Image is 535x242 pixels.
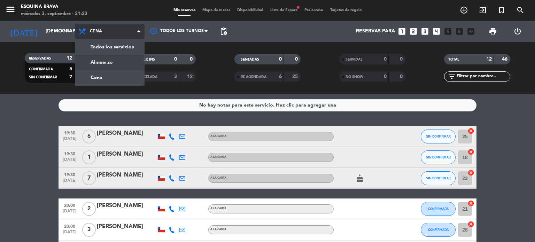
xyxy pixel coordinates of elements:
button: CONFIRMADA [421,223,456,237]
strong: 3 [174,74,177,79]
i: menu [5,4,16,15]
span: 20:00 [61,201,78,209]
span: TOTAL [448,58,459,61]
span: SENTADAS [241,58,259,61]
strong: 12 [187,74,194,79]
span: Pre-acceso [301,8,327,12]
div: [PERSON_NAME] [97,171,156,180]
strong: 0 [400,74,404,79]
div: Esquina Brava [21,3,87,10]
span: Tarjetas de regalo [327,8,365,12]
strong: 0 [384,57,387,62]
span: [DATE] [61,157,78,165]
div: [PERSON_NAME] [97,150,156,159]
a: Almuerzo [75,55,144,70]
span: Cena [90,29,102,34]
i: [DATE] [5,24,42,39]
a: Todos los servicios [75,39,144,55]
span: 19:30 [61,170,78,178]
span: CANCELADA [136,75,157,79]
span: 19:30 [61,149,78,157]
i: turned_in_not [497,6,506,14]
span: NO SHOW [346,75,363,79]
span: CONFIRMADA [29,68,53,71]
span: CONFIRMADA [428,228,449,232]
i: cancel [467,200,474,207]
i: looks_5 [443,27,452,36]
span: 1 [82,150,96,164]
span: [DATE] [61,178,78,186]
strong: 7 [69,75,72,79]
i: exit_to_app [479,6,487,14]
strong: 0 [400,57,404,62]
span: Disponibilidad [234,8,267,12]
strong: 5 [69,67,72,71]
button: SIN CONFIRMAR [421,171,456,185]
button: SIN CONFIRMAR [421,150,456,164]
span: 7 [82,171,96,185]
button: SIN CONFIRMAR [421,130,456,143]
strong: 12 [486,57,492,62]
button: menu [5,4,16,17]
span: A LA CARTA [210,207,226,210]
span: Lista de Espera [267,8,301,12]
i: arrow_drop_down [65,27,73,36]
span: SERVIDAS [346,58,363,61]
i: power_settings_new [513,27,522,36]
div: LOG OUT [505,21,530,42]
span: Mis reservas [170,8,199,12]
div: No hay notas para este servicio. Haz clic para agregar una [199,101,336,109]
i: cake [356,174,364,182]
strong: 12 [67,56,72,61]
i: add_circle_outline [460,6,468,14]
span: Reservas para [356,29,395,34]
span: RESERVADAS [29,57,51,60]
strong: 46 [502,57,509,62]
i: cancel [467,148,474,155]
span: CHECK INS [136,58,155,61]
span: SIN CONFIRMAR [29,76,57,79]
strong: 0 [190,57,194,62]
span: SIN CONFIRMAR [426,176,451,180]
span: RE AGENDADA [241,75,266,79]
span: pending_actions [219,27,228,36]
span: [DATE] [61,230,78,238]
div: [PERSON_NAME] [97,201,156,210]
i: cancel [467,127,474,134]
span: [DATE] [61,136,78,145]
input: Filtrar por nombre... [456,73,510,80]
i: looks_one [397,27,406,36]
i: add_box [466,27,475,36]
strong: 6 [279,74,282,79]
i: search [516,6,525,14]
span: CONFIRMADA [428,207,449,211]
strong: 0 [295,57,299,62]
span: A LA CARTA [210,177,226,179]
strong: 25 [292,74,299,79]
i: looks_4 [432,27,441,36]
div: [PERSON_NAME] [97,129,156,138]
strong: 0 [279,57,282,62]
span: A LA CARTA [210,156,226,158]
span: print [489,27,497,36]
div: miércoles 3. septiembre - 21:23 [21,10,87,17]
span: [DATE] [61,209,78,217]
div: [PERSON_NAME] [97,222,156,231]
strong: 0 [174,57,177,62]
span: 19:30 [61,128,78,136]
span: Mapa de mesas [199,8,234,12]
i: looks_two [409,27,418,36]
a: Cena [75,70,144,85]
span: 2 [82,202,96,216]
span: SIN CONFIRMAR [426,134,451,138]
i: filter_list [448,72,456,81]
span: 20:00 [61,222,78,230]
button: CONFIRMADA [421,202,456,216]
span: fiber_manual_record [296,5,300,9]
span: 6 [82,130,96,143]
i: looks_3 [420,27,429,36]
strong: 0 [384,74,387,79]
span: A LA CARTA [210,228,226,231]
span: 3 [82,223,96,237]
span: A LA CARTA [210,135,226,138]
